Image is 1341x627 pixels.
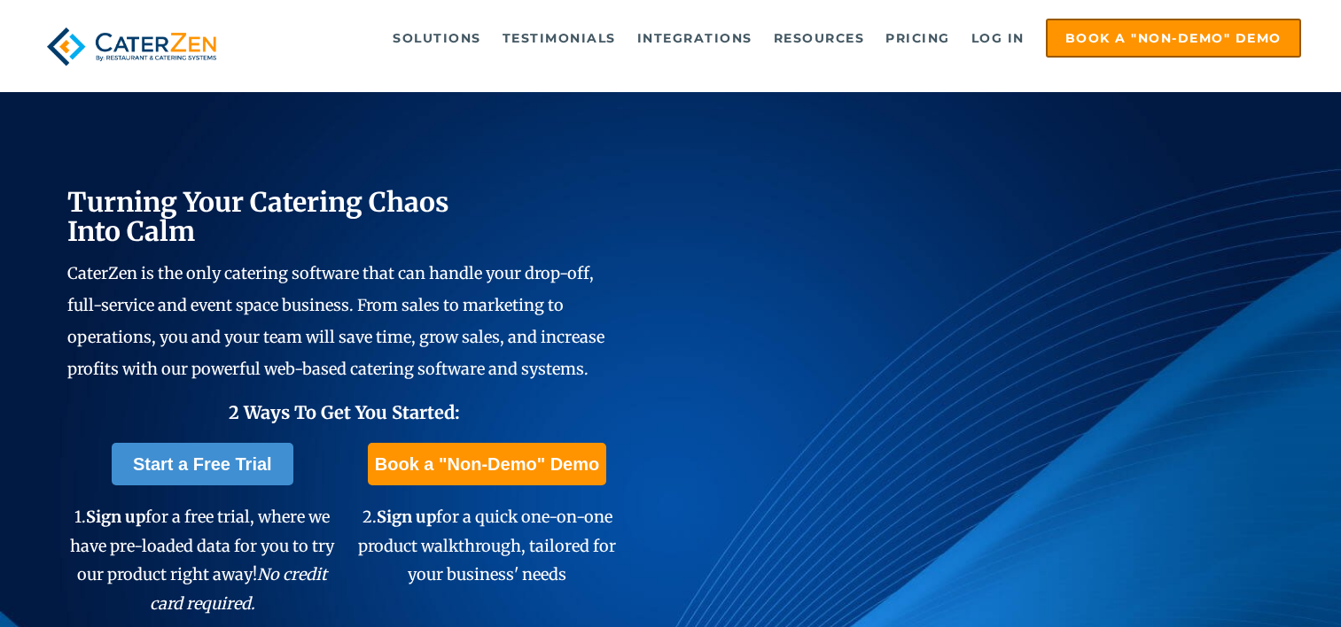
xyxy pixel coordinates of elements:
[229,401,460,423] span: 2 Ways To Get You Started:
[40,19,223,74] img: caterzen
[67,263,604,379] span: CaterZen is the only catering software that can handle your drop-off, full-service and event spac...
[384,20,490,56] a: Solutions
[494,20,625,56] a: Testimonials
[86,507,145,527] span: Sign up
[963,20,1033,56] a: Log in
[1046,19,1301,58] a: Book a "Non-Demo" Demo
[70,507,334,613] span: 1. for a free trial, where we have pre-loaded data for you to try our product right away!
[877,20,959,56] a: Pricing
[377,507,436,527] span: Sign up
[150,564,328,613] em: No credit card required.
[255,19,1300,58] div: Navigation Menu
[765,20,874,56] a: Resources
[112,443,293,485] a: Start a Free Trial
[67,185,449,248] span: Turning Your Catering Chaos Into Calm
[368,443,606,485] a: Book a "Non-Demo" Demo
[628,20,761,56] a: Integrations
[358,507,616,584] span: 2. for a quick one-on-one product walkthrough, tailored for your business' needs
